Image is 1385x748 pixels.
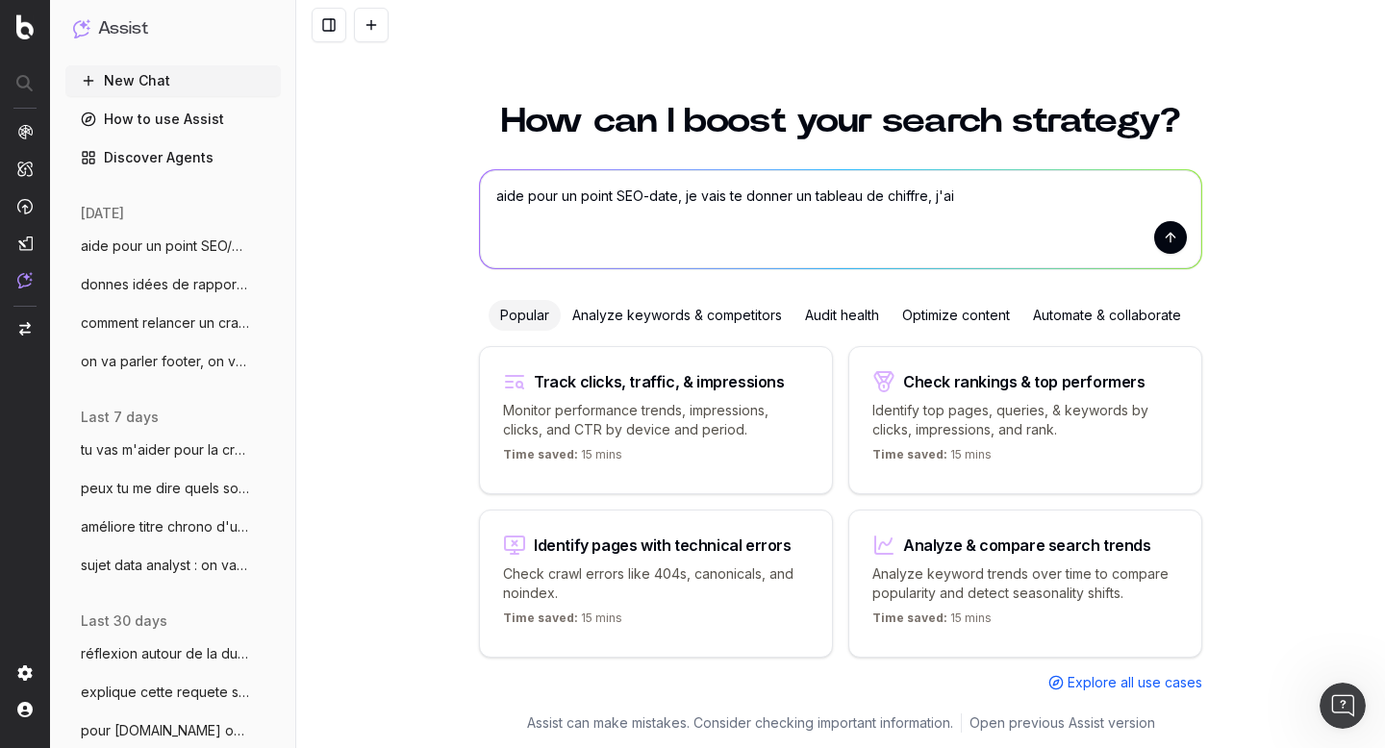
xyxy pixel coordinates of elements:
[65,65,281,96] button: New Chat
[81,556,250,575] span: sujet data analyst : on va faire un rap
[534,537,792,553] div: Identify pages with technical errors
[81,275,250,294] span: donnes idées de rapport pour optimiser l
[65,677,281,708] button: explique cette requete sql : with bloc_
[81,644,250,663] span: réflexion autour de la durée de durée de
[903,374,1146,389] div: Check rankings & top performers
[527,713,953,733] p: Assist can make mistakes. Consider checking important information.
[903,537,1151,553] div: Analyze & compare search trends
[503,564,809,603] p: Check crawl errors like 404s, canonicals, and noindex.
[65,435,281,465] button: tu vas m'aider pour la création de [PERSON_NAME]
[872,447,947,461] span: Time saved:
[17,198,33,214] img: Activation
[503,611,578,625] span: Time saved:
[65,715,281,746] button: pour [DOMAIN_NAME] on va parler de données
[65,308,281,338] button: comment relancer un crawl ?
[503,447,622,470] p: 15 mins
[17,702,33,717] img: My account
[81,479,250,498] span: peux tu me dire quels sont les fiches jo
[81,313,250,333] span: comment relancer un crawl ?
[19,322,31,336] img: Switch project
[503,401,809,439] p: Monitor performance trends, impressions, clicks, and CTR by device and period.
[969,713,1155,733] a: Open previous Assist version
[891,300,1021,331] div: Optimize content
[65,638,281,669] button: réflexion autour de la durée de durée de
[81,408,159,427] span: last 7 days
[1068,673,1202,692] span: Explore all use cases
[872,447,992,470] p: 15 mins
[872,611,992,634] p: 15 mins
[65,473,281,504] button: peux tu me dire quels sont les fiches jo
[17,161,33,177] img: Intelligence
[16,14,34,39] img: Botify logo
[73,15,273,42] button: Assist
[81,517,250,536] span: améliore titre chrono d'un article : sur
[65,142,281,173] a: Discover Agents
[872,564,1178,603] p: Analyze keyword trends over time to compare popularity and detect seasonality shifts.
[65,511,281,542] button: améliore titre chrono d'un article : sur
[65,269,281,300] button: donnes idées de rapport pour optimiser l
[81,611,167,631] span: last 30 days
[1320,683,1366,729] iframe: Intercom live chat
[73,19,90,37] img: Assist
[81,237,250,256] span: aide pour un point SEO/Data, on va trait
[503,447,578,461] span: Time saved:
[17,124,33,139] img: Analytics
[81,440,250,460] span: tu vas m'aider pour la création de [PERSON_NAME]
[65,104,281,135] a: How to use Assist
[81,721,250,740] span: pour [DOMAIN_NAME] on va parler de données
[17,272,33,288] img: Assist
[81,683,250,702] span: explique cette requete sql : with bloc_
[65,231,281,262] button: aide pour un point SEO/Data, on va trait
[65,346,281,377] button: on va parler footer, on va faire une vra
[793,300,891,331] div: Audit health
[81,352,250,371] span: on va parler footer, on va faire une vra
[1048,673,1202,692] a: Explore all use cases
[479,104,1202,138] h1: How can I boost your search strategy?
[17,665,33,681] img: Setting
[1021,300,1193,331] div: Automate & collaborate
[81,204,124,223] span: [DATE]
[489,300,561,331] div: Popular
[98,15,148,42] h1: Assist
[480,170,1201,268] textarea: aide pour un point SEO-date, je vais te donner un tableau de chiffre, j'ai
[561,300,793,331] div: Analyze keywords & competitors
[65,550,281,581] button: sujet data analyst : on va faire un rap
[534,374,785,389] div: Track clicks, traffic, & impressions
[503,611,622,634] p: 15 mins
[872,401,1178,439] p: Identify top pages, queries, & keywords by clicks, impressions, and rank.
[17,236,33,251] img: Studio
[872,611,947,625] span: Time saved:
